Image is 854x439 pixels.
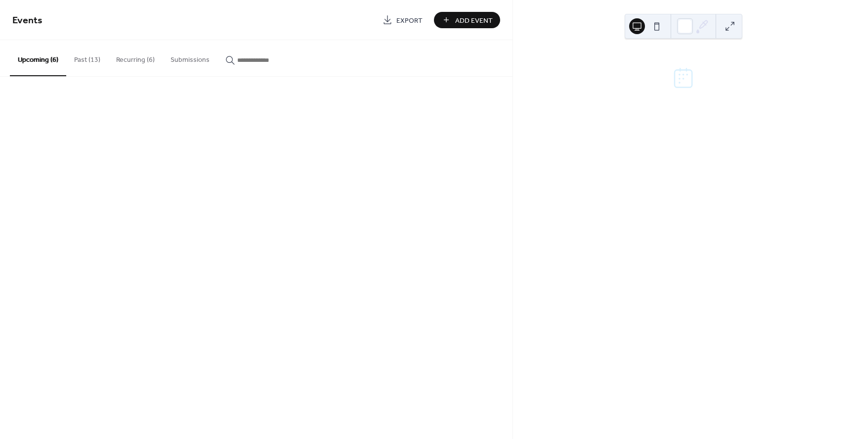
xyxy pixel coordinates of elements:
[66,40,108,75] button: Past (13)
[455,15,493,26] span: Add Event
[434,12,500,28] button: Add Event
[396,15,423,26] span: Export
[108,40,163,75] button: Recurring (6)
[163,40,217,75] button: Submissions
[10,40,66,76] button: Upcoming (6)
[12,11,43,30] span: Events
[375,12,430,28] a: Export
